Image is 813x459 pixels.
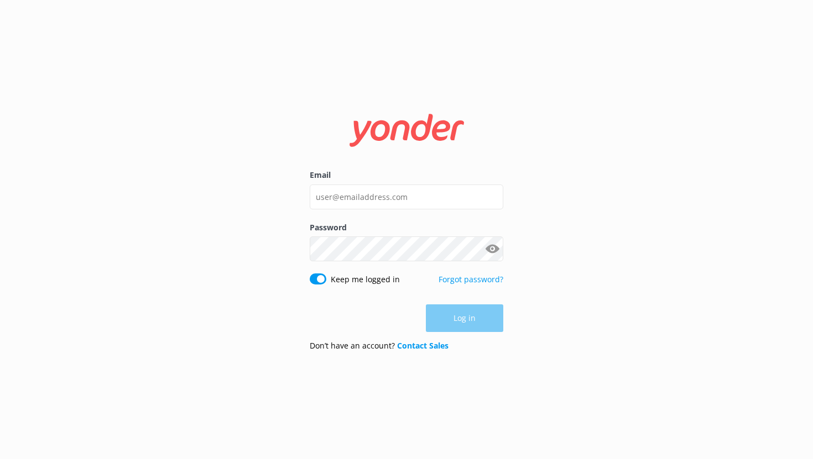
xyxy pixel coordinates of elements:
button: Show password [481,238,503,260]
a: Contact Sales [397,340,449,351]
a: Forgot password? [439,274,503,284]
label: Password [310,221,503,234]
label: Email [310,169,503,181]
p: Don’t have an account? [310,340,449,352]
label: Keep me logged in [331,273,400,286]
input: user@emailaddress.com [310,184,503,209]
